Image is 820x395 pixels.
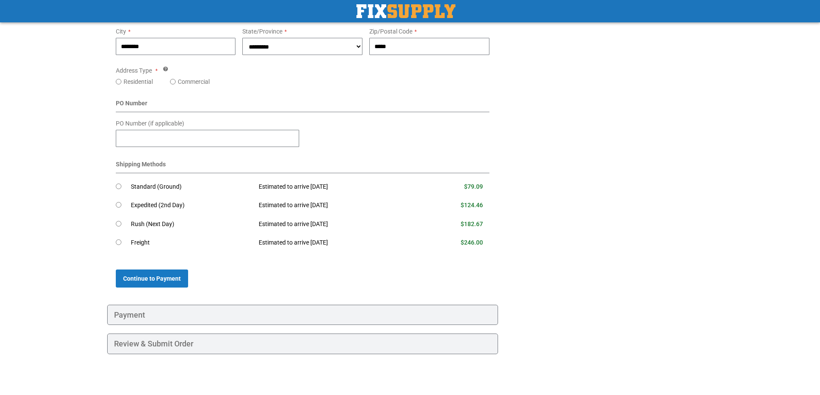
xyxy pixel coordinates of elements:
a: store logo [356,4,455,18]
img: Fix Industrial Supply [356,4,455,18]
span: City [116,28,126,35]
label: Commercial [178,77,210,86]
span: $79.09 [464,183,483,190]
td: Estimated to arrive [DATE] [252,215,418,234]
td: Freight [131,233,253,252]
span: Address Type [116,67,152,74]
td: Standard (Ground) [131,178,253,196]
span: Continue to Payment [123,275,181,282]
label: Residential [124,77,153,86]
button: Continue to Payment [116,269,188,288]
div: Shipping Methods [116,160,490,173]
div: PO Number [116,99,490,112]
td: Estimated to arrive [DATE] [252,196,418,215]
span: $124.46 [461,202,483,208]
span: PO Number (if applicable) [116,120,184,127]
span: Zip/Postal Code [369,28,412,35]
td: Rush (Next Day) [131,215,253,234]
td: Expedited (2nd Day) [131,196,253,215]
span: $246.00 [461,239,483,246]
div: Payment [107,305,498,325]
div: Review & Submit Order [107,334,498,354]
td: Estimated to arrive [DATE] [252,178,418,196]
span: State/Province [242,28,282,35]
span: $182.67 [461,220,483,227]
td: Estimated to arrive [DATE] [252,233,418,252]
